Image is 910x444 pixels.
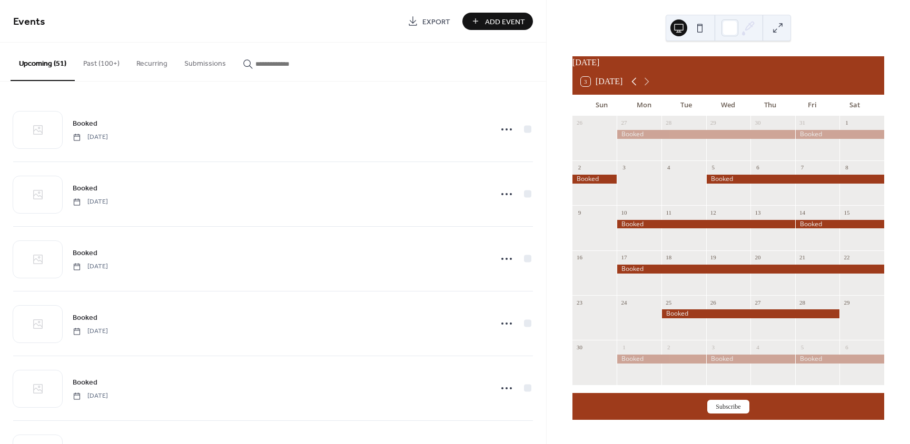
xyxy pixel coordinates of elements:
[176,43,234,80] button: Submissions
[73,182,97,194] a: Booked
[665,164,672,171] div: 4
[73,118,97,129] span: Booked
[792,95,834,116] div: Fri
[128,43,176,80] button: Recurring
[617,355,706,364] div: Booked
[620,254,628,261] div: 17
[709,343,717,351] div: 3
[843,164,850,171] div: 8
[795,130,884,139] div: Booked
[73,247,97,259] a: Booked
[576,164,583,171] div: 2
[665,254,672,261] div: 18
[620,343,628,351] div: 1
[11,43,75,81] button: Upcoming (51)
[754,343,761,351] div: 4
[843,298,850,306] div: 29
[754,298,761,306] div: 27
[73,248,97,259] span: Booked
[577,74,627,89] button: 3[DATE]
[620,208,628,216] div: 10
[462,13,533,30] button: Add Event
[798,119,806,127] div: 31
[707,95,749,116] div: Wed
[754,254,761,261] div: 20
[73,376,97,388] a: Booked
[73,327,108,336] span: [DATE]
[665,343,672,351] div: 2
[73,377,97,388] span: Booked
[754,164,761,171] div: 6
[843,343,850,351] div: 6
[706,175,884,184] div: Booked
[834,95,876,116] div: Sat
[620,298,628,306] div: 24
[623,95,665,116] div: Mon
[73,117,97,129] a: Booked
[709,119,717,127] div: 29
[843,119,850,127] div: 1
[617,265,884,274] div: Booked
[798,164,806,171] div: 7
[665,208,672,216] div: 11
[795,220,884,229] div: Booked
[749,95,792,116] div: Thu
[706,355,795,364] div: Booked
[576,298,583,306] div: 23
[572,56,884,69] div: [DATE]
[576,208,583,216] div: 9
[73,197,108,207] span: [DATE]
[798,254,806,261] div: 21
[617,130,795,139] div: Booked
[843,254,850,261] div: 22
[798,208,806,216] div: 14
[754,208,761,216] div: 13
[661,309,839,318] div: Booked
[576,254,583,261] div: 16
[795,355,884,364] div: Booked
[13,12,45,32] span: Events
[798,298,806,306] div: 28
[665,298,672,306] div: 25
[422,16,450,27] span: Export
[581,95,623,116] div: Sun
[73,311,97,324] a: Booked
[576,343,583,351] div: 30
[707,400,749,413] button: Subscribe
[843,208,850,216] div: 15
[572,175,617,184] div: Booked
[617,220,795,229] div: Booked
[73,262,108,271] span: [DATE]
[665,119,672,127] div: 28
[620,164,628,171] div: 3
[709,254,717,261] div: 19
[73,391,108,401] span: [DATE]
[73,312,97,324] span: Booked
[709,164,717,171] div: 5
[754,119,761,127] div: 30
[665,95,707,116] div: Tue
[798,343,806,351] div: 5
[73,133,108,142] span: [DATE]
[576,119,583,127] div: 26
[75,43,128,80] button: Past (100+)
[400,13,458,30] a: Export
[73,183,97,194] span: Booked
[709,298,717,306] div: 26
[709,208,717,216] div: 12
[620,119,628,127] div: 27
[485,16,525,27] span: Add Event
